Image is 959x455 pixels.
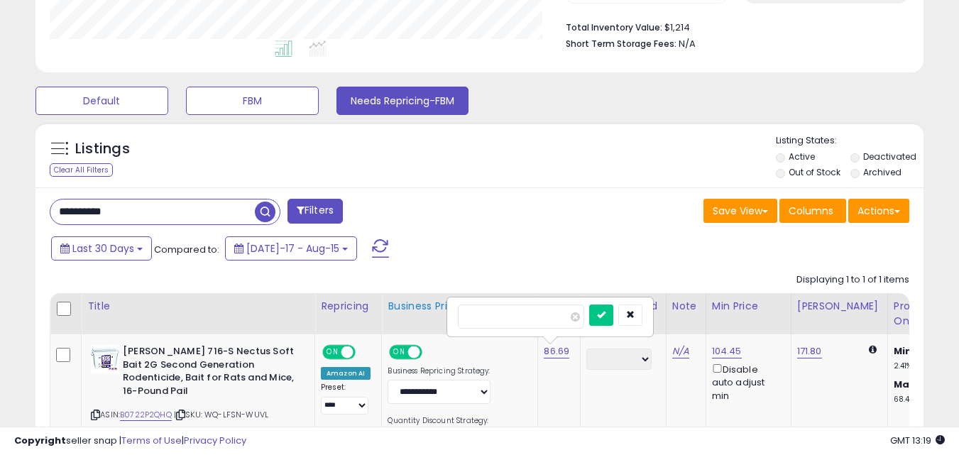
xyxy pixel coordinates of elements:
span: N/A [679,37,696,50]
button: [DATE]-17 - Aug-15 [225,236,357,261]
div: Business Pricing [388,299,532,314]
div: [PERSON_NAME] [797,299,882,314]
div: Preset: [321,383,371,415]
label: Quantity Discount Strategy: [388,416,491,426]
b: Total Inventory Value: [566,21,662,33]
label: Active [789,150,815,163]
button: Filters [287,199,343,224]
button: Last 30 Days [51,236,152,261]
button: Actions [848,199,909,223]
a: N/A [672,344,689,358]
span: [DATE]-17 - Aug-15 [246,241,339,256]
p: Listing States: [776,134,924,148]
span: Columns [789,204,833,218]
a: 104.45 [712,344,742,358]
label: Out of Stock [789,166,840,178]
a: Terms of Use [121,434,182,447]
div: Min Price [712,299,785,314]
button: FBM [186,87,319,115]
button: Columns [779,199,846,223]
span: OFF [420,346,443,358]
span: Compared to: [154,243,219,256]
h5: Listings [75,139,130,159]
b: [PERSON_NAME] 716-S Nectus Soft Bait 2G Second Generation Rodenticide, Bait for Rats and Mice, 16... [123,345,295,401]
b: Min: [894,344,915,358]
div: Repricing [321,299,376,314]
b: Short Term Storage Fees: [566,38,676,50]
button: Default [35,87,168,115]
span: | SKU: WQ-LFSN-WUVL [174,409,268,420]
div: Clear All Filters [50,163,113,177]
div: Last Checked [586,299,660,314]
label: Business Repricing Strategy: [388,366,491,376]
div: Disable auto adjust min [712,361,780,402]
img: 413E+7rI7YL._SL40_.jpg [91,345,119,373]
a: 171.80 [797,344,822,358]
strong: Copyright [14,434,66,447]
span: ON [324,346,341,358]
span: Last 30 Days [72,241,134,256]
div: Note [672,299,700,314]
span: 2025-09-15 13:19 GMT [890,434,945,447]
label: Deactivated [863,150,916,163]
span: OFF [354,346,376,358]
a: 86.69 [544,344,569,358]
div: Displaying 1 to 1 of 1 items [796,273,909,287]
li: $1,214 [566,18,899,35]
span: ON [391,346,409,358]
div: seller snap | | [14,434,246,448]
b: Max: [894,378,919,391]
label: Archived [863,166,902,178]
a: B0722P2QHQ [120,409,172,421]
button: Needs Repricing-FBM [336,87,469,115]
button: Save View [703,199,777,223]
th: CSV column name: cust_attr_2_Last Checked [581,293,667,334]
div: Title [87,299,309,314]
div: Amazon AI [321,367,371,380]
a: Privacy Policy [184,434,246,447]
